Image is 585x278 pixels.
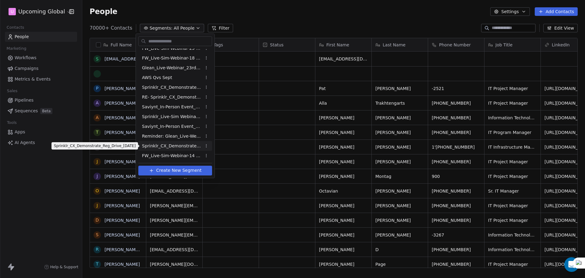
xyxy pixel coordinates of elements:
[142,84,202,91] span: Sprinklr_CX_Demonstrate_Reg_Drive_[DATE]
[142,74,172,81] span: AWS Qvs Sept
[142,55,202,61] span: FW_Live-Sim-Webinar-18 Sept-[GEOGRAPHIC_DATA]
[138,166,212,175] button: Create New Segment
[142,94,202,100] span: RE- Sprinklr_CX_Demonstrate_Reg_Drive_[DATE]
[54,143,136,148] p: Sprinklr_CX_Demonstrate_Reg_Drive_[DATE]
[142,114,202,120] span: Sprinklr_Live-Sim Webinar_[DATE]
[142,153,202,159] span: FW_Live-Sim-Webinar-14 Oct'25-NA
[142,123,202,130] span: Saviynt_In-Person Event_Sept & [DATE] ([GEOGRAPHIC_DATA])
[142,133,202,139] span: Reminder: Glean_Live-Webinar_23rdSept'25
[142,143,202,149] span: Sprinklr_CX_Demonstrate_Reg_Drive_[DATE]
[142,104,202,110] span: Saviynt_In-Person Event_Sept & [DATE] ([GEOGRAPHIC_DATA])
[156,167,202,174] span: Create New Segment
[142,65,202,71] span: Glean_Live-Webinar_23rdSept'25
